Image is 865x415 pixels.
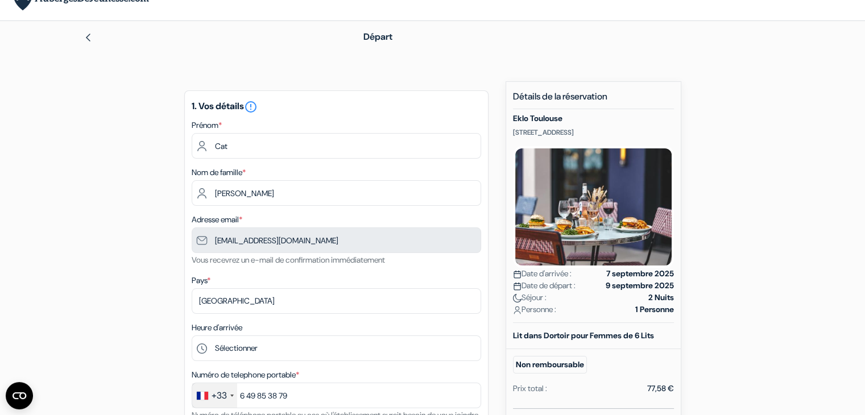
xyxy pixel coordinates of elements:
[513,292,547,304] span: Séjour :
[513,356,587,374] small: Non remboursable
[606,268,674,280] strong: 7 septembre 2025
[192,369,299,381] label: Numéro de telephone portable
[513,268,572,280] span: Date d'arrivée :
[647,383,674,395] div: 77,58 €
[212,389,227,402] div: +33
[513,304,556,316] span: Personne :
[363,31,392,43] span: Départ
[244,100,258,114] i: error_outline
[513,330,654,341] b: Lit dans Dortoir pour Femmes de 6 Lits
[513,114,674,123] h5: Eklo Toulouse
[513,128,674,137] p: [STREET_ADDRESS]
[192,167,246,179] label: Nom de famille
[192,180,481,206] input: Entrer le nom de famille
[513,280,576,292] span: Date de départ :
[192,322,242,334] label: Heure d'arrivée
[513,282,522,290] img: calendar.svg
[192,214,242,226] label: Adresse email
[513,383,547,395] div: Prix total :
[513,91,674,109] h5: Détails de la réservation
[513,306,522,314] img: user_icon.svg
[192,255,385,265] small: Vous recevrez un e-mail de confirmation immédiatement
[648,292,674,304] strong: 2 Nuits
[244,100,258,112] a: error_outline
[192,119,222,131] label: Prénom
[513,294,522,302] img: moon.svg
[84,33,93,42] img: left_arrow.svg
[192,383,481,408] input: 6 12 34 56 78
[192,383,237,408] div: France: +33
[606,280,674,292] strong: 9 septembre 2025
[513,270,522,279] img: calendar.svg
[192,275,210,287] label: Pays
[192,100,481,114] h5: 1. Vos détails
[192,227,481,253] input: Entrer adresse e-mail
[192,133,481,159] input: Entrez votre prénom
[635,304,674,316] strong: 1 Personne
[6,382,33,409] button: Ouvrir le widget CMP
